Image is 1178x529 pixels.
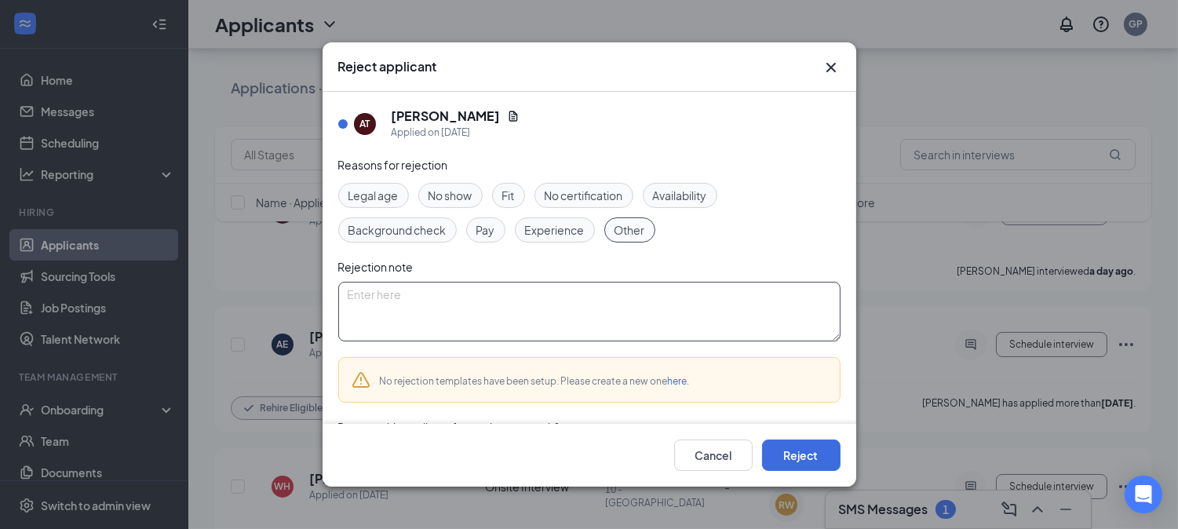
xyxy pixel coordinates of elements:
div: Open Intercom Messenger [1125,476,1162,513]
span: Experience [525,221,585,239]
span: No certification [545,187,623,204]
button: Reject [762,440,841,471]
span: No rejection templates have been setup. Please create a new one . [380,375,690,387]
div: Applied on [DATE] [392,125,520,140]
h3: Reject applicant [338,58,437,75]
div: AT [359,117,370,130]
button: Cancel [674,440,753,471]
svg: Document [507,110,520,122]
button: Close [822,58,841,77]
svg: Cross [822,58,841,77]
a: here [668,375,687,387]
span: Other [615,221,645,239]
span: Reasons for rejection [338,158,448,172]
svg: Warning [352,370,370,389]
span: Fit [502,187,515,204]
span: No show [429,187,472,204]
span: Background check [348,221,447,239]
span: Availability [653,187,707,204]
h5: [PERSON_NAME] [392,108,501,125]
span: Remove this applicant from talent network? [338,420,560,434]
span: Pay [476,221,495,239]
span: Legal age [348,187,399,204]
span: Rejection note [338,260,414,274]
